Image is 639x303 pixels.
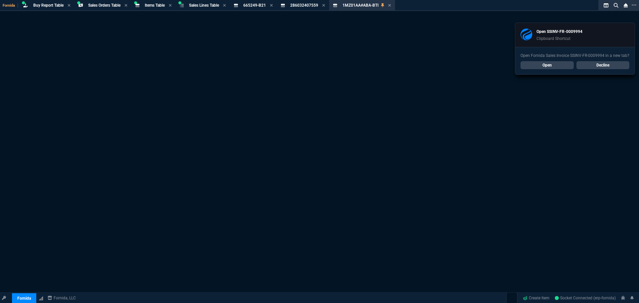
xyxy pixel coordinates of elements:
span: Fornida [3,3,18,8]
nx-icon: Open New Tab [632,2,636,8]
span: 1MZ01AA#ABA-BTI [342,3,378,8]
a: Decline [576,61,630,69]
span: Items Table [145,3,165,8]
nx-icon: Split Panels [601,1,611,9]
nx-icon: Close Tab [270,3,273,8]
a: Create Item [520,293,552,303]
nx-icon: Close Tab [124,3,127,8]
span: Buy Report Table [33,3,64,8]
a: msbcCompanyName [46,295,78,301]
span: Sales Orders Table [88,3,120,8]
a: Open [521,61,574,69]
nx-icon: Close Tab [169,3,172,8]
p: Open Fornida Sales Invoice SSINV-FR-0009994 in a new tab? [521,53,629,59]
a: QDuwdAthe5pMY3e3AAE9 [555,295,616,301]
nx-icon: Close Tab [223,3,226,8]
nx-icon: Search [611,1,621,9]
span: Sales Lines Table [189,3,219,8]
nx-icon: Close Tab [68,3,71,8]
span: 286032407559 [290,3,318,8]
nx-icon: Close Tab [388,3,391,8]
p: Open SSINV-FR-0009994 [536,29,582,35]
span: Socket Connected (erp-fornida) [555,296,616,300]
nx-icon: Close Tab [322,3,325,8]
nx-icon: Close Workbench [621,1,630,9]
p: Clipboard Shortcut [536,36,582,41]
span: 665249-B21 [243,3,266,8]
